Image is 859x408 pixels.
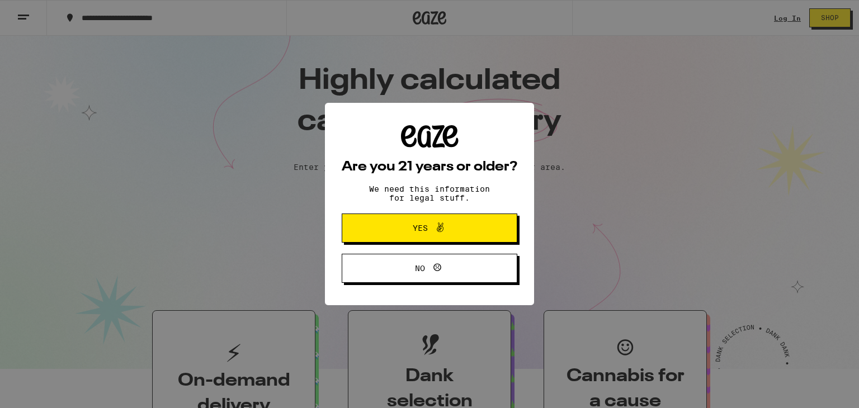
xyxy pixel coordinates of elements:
[413,224,428,232] span: Yes
[342,254,517,283] button: No
[342,160,517,174] h2: Are you 21 years or older?
[342,214,517,243] button: Yes
[415,264,425,272] span: No
[360,184,499,202] p: We need this information for legal stuff.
